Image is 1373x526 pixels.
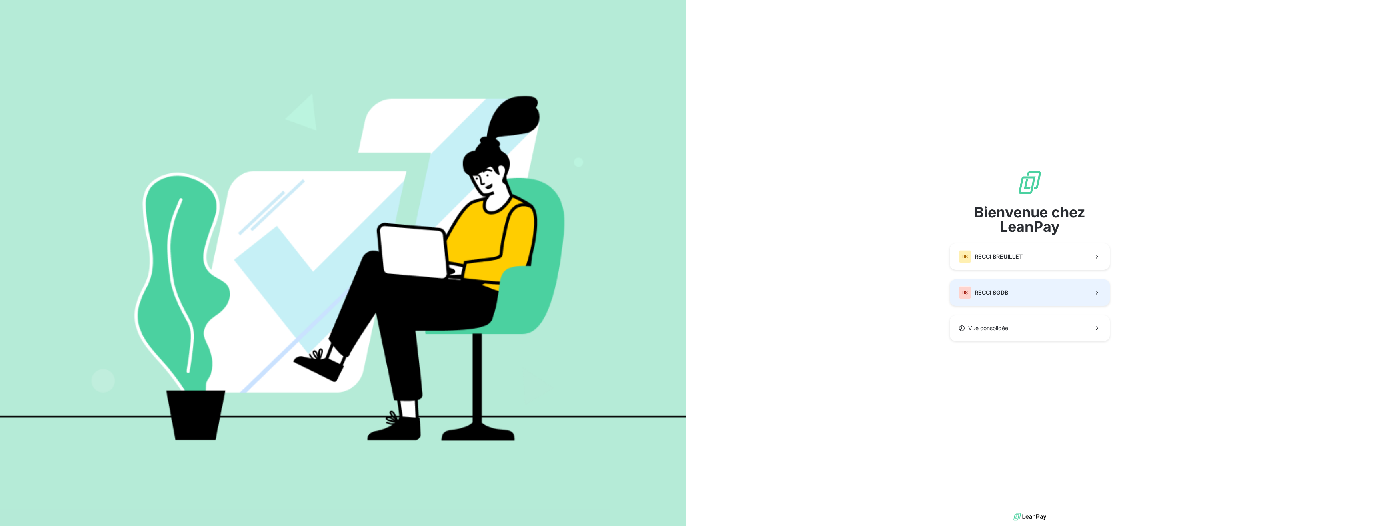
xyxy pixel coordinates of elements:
[975,253,1023,261] span: RECCI BREUILLET
[950,205,1110,234] span: Bienvenue chez LeanPay
[1017,170,1043,195] img: logo sigle
[950,279,1110,306] button: RSRECCI SGDB
[968,324,1008,332] span: Vue consolidée
[959,286,971,299] div: RS
[1013,511,1046,523] img: logo
[959,250,971,263] div: RB
[950,243,1110,270] button: RBRECCI BREUILLET
[975,289,1008,297] span: RECCI SGDB
[950,315,1110,341] button: Vue consolidée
